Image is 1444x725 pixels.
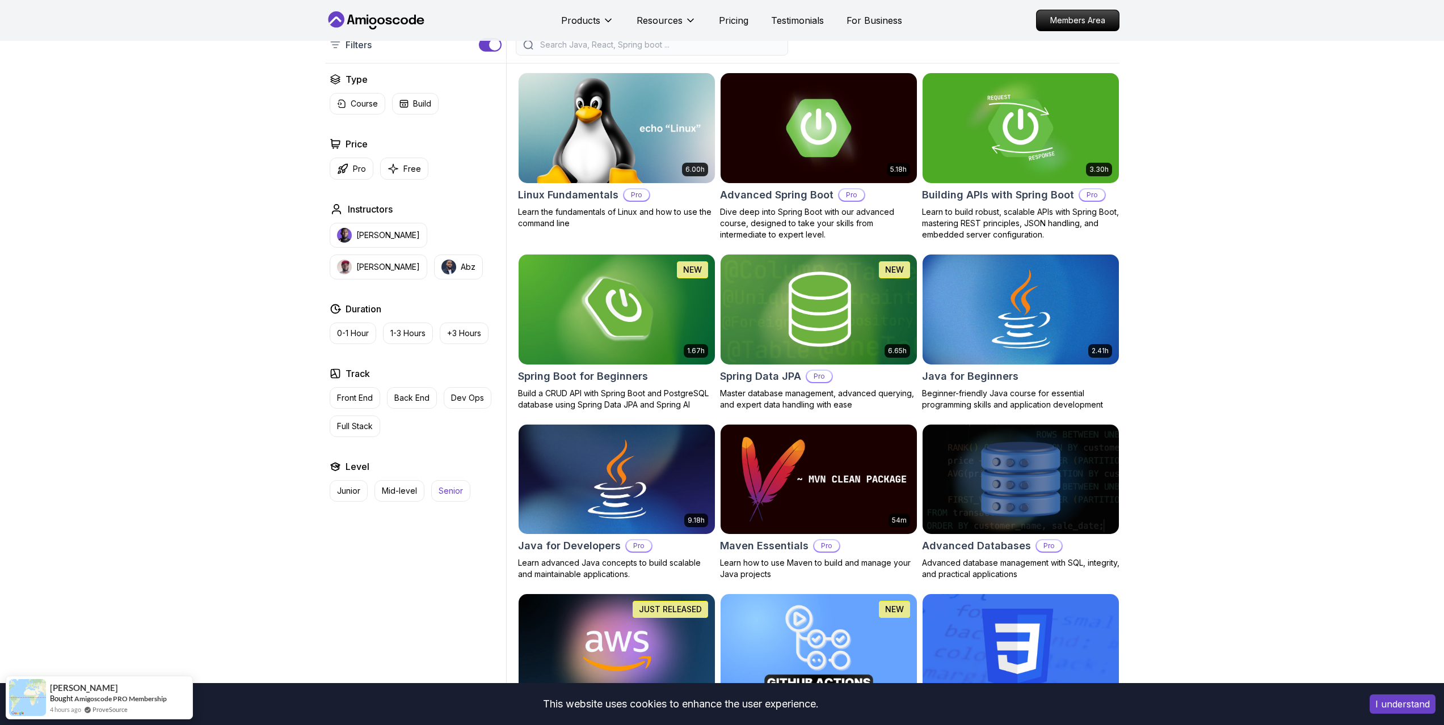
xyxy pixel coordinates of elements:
[346,302,381,316] h2: Duration
[330,158,373,180] button: Pro
[923,73,1119,183] img: Building APIs with Spring Boot card
[380,158,428,180] button: Free
[561,14,614,36] button: Products
[382,485,417,497] p: Mid-level
[518,206,715,229] p: Learn the fundamentals of Linux and how to use the command line
[1080,189,1105,201] p: Pro
[685,165,705,174] p: 6.00h
[346,460,369,473] h2: Level
[720,557,917,580] p: Learn how to use Maven to build and manage your Java projects
[683,264,702,275] p: NEW
[1370,694,1435,714] button: Accept cookies
[348,202,393,216] h2: Instructors
[807,371,832,382] p: Pro
[721,255,917,364] img: Spring Data JPA card
[771,14,824,27] a: Testimonials
[719,14,748,27] a: Pricing
[439,485,463,497] p: Senior
[330,387,380,409] button: Front End
[518,368,648,384] h2: Spring Boot for Beginners
[720,538,809,554] h2: Maven Essentials
[337,260,352,274] img: instructor img
[637,14,683,27] p: Resources
[346,73,368,86] h2: Type
[337,228,352,243] img: instructor img
[922,206,1119,240] p: Learn to build robust, scalable APIs with Spring Boot, mastering REST principles, JSON handling, ...
[518,557,715,580] p: Learn advanced Java concepts to build scalable and maintainable applications.
[922,187,1074,203] h2: Building APIs with Spring Boot
[687,346,705,355] p: 1.67h
[346,137,368,151] h2: Price
[92,705,128,714] a: ProveSource
[518,254,715,410] a: Spring Boot for Beginners card1.67hNEWSpring Boot for BeginnersBuild a CRUD API with Spring Boot ...
[518,388,715,410] p: Build a CRUD API with Spring Boot and PostgreSQL database using Spring Data JPA and Spring AI
[50,694,73,703] span: Bought
[1092,346,1109,355] p: 2.41h
[720,206,917,240] p: Dive deep into Spring Boot with our advanced course, designed to take your skills from intermedia...
[720,388,917,410] p: Master database management, advanced querying, and expert data handling with ease
[922,557,1119,580] p: Advanced database management with SQL, integrity, and practical applications
[434,255,483,279] button: instructor imgAbz
[330,480,368,502] button: Junior
[847,14,902,27] a: For Business
[518,538,621,554] h2: Java for Developers
[346,367,370,380] h2: Track
[720,368,801,384] h2: Spring Data JPA
[922,424,1119,580] a: Advanced Databases cardAdvanced DatabasesProAdvanced database management with SQL, integrity, and...
[337,421,373,432] p: Full Stack
[337,485,360,497] p: Junior
[888,346,907,355] p: 6.65h
[330,223,427,248] button: instructor img[PERSON_NAME]
[9,692,1353,716] div: This website uses cookies to enhance the user experience.
[403,163,421,175] p: Free
[922,73,1119,240] a: Building APIs with Spring Boot card3.30hBuilding APIs with Spring BootProLearn to build robust, s...
[9,679,46,716] img: provesource social proof notification image
[519,255,715,364] img: Spring Boot for Beginners card
[390,328,426,339] p: 1-3 Hours
[922,388,1119,410] p: Beginner-friendly Java course for essential programming skills and application development
[885,604,904,615] p: NEW
[721,425,917,535] img: Maven Essentials card
[394,392,430,404] p: Back End
[351,98,378,109] p: Course
[1089,165,1109,174] p: 3.30h
[814,540,839,552] p: Pro
[330,93,385,115] button: Course
[922,538,1031,554] h2: Advanced Databases
[392,93,439,115] button: Build
[519,425,715,535] img: Java for Developers card
[624,189,649,201] p: Pro
[518,187,618,203] h2: Linux Fundamentals
[639,604,702,615] p: JUST RELEASED
[330,416,380,437] button: Full Stack
[892,516,907,525] p: 54m
[518,73,715,229] a: Linux Fundamentals card6.00hLinux FundamentalsProLearn the fundamentals of Linux and how to use t...
[922,254,1119,410] a: Java for Beginners card2.41hJava for BeginnersBeginner-friendly Java course for essential program...
[538,39,781,50] input: Search Java, React, Spring boot ...
[337,392,373,404] p: Front End
[923,425,1119,535] img: Advanced Databases card
[337,328,369,339] p: 0-1 Hour
[451,392,484,404] p: Dev Ops
[626,540,651,552] p: Pro
[721,73,917,183] img: Advanced Spring Boot card
[441,260,456,274] img: instructor img
[353,163,366,175] p: Pro
[1037,10,1119,31] p: Members Area
[637,14,696,36] button: Resources
[720,254,917,410] a: Spring Data JPA card6.65hNEWSpring Data JPAProMaster database management, advanced querying, and ...
[413,98,431,109] p: Build
[74,694,167,703] a: Amigoscode PRO Membership
[461,261,475,273] p: Abz
[922,368,1018,384] h2: Java for Beginners
[720,187,833,203] h2: Advanced Spring Boot
[518,424,715,580] a: Java for Developers card9.18hJava for DevelopersProLearn advanced Java concepts to build scalable...
[50,705,81,714] span: 4 hours ago
[1037,540,1062,552] p: Pro
[444,387,491,409] button: Dev Ops
[387,387,437,409] button: Back End
[447,328,481,339] p: +3 Hours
